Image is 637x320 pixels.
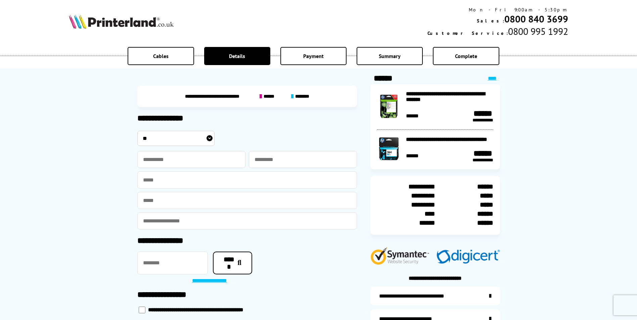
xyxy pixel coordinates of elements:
[303,53,324,59] span: Payment
[455,53,477,59] span: Complete
[477,18,504,24] span: Sales:
[229,53,245,59] span: Details
[69,14,174,29] img: Printerland Logo
[504,13,568,25] a: 0800 840 3699
[379,53,401,59] span: Summary
[427,7,568,13] div: Mon - Fri 9:00am - 5:30pm
[370,286,500,305] a: additional-ink
[508,25,568,38] span: 0800 995 1992
[427,30,508,36] span: Customer Service:
[153,53,169,59] span: Cables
